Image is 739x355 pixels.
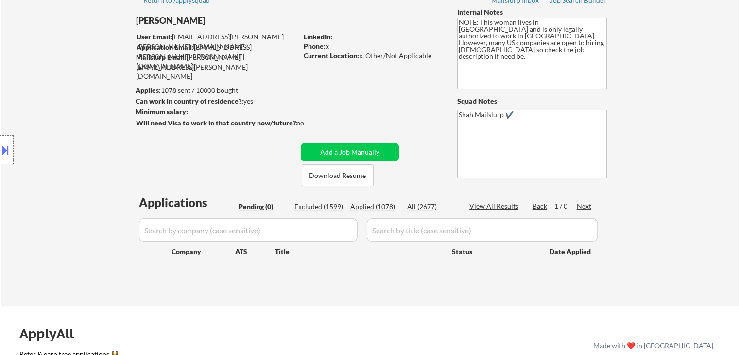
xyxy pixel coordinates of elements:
[172,247,235,257] div: Company
[407,202,456,212] div: All (2677)
[235,247,275,257] div: ATS
[533,201,548,211] div: Back
[137,42,297,71] div: [EMAIL_ADDRESS][PERSON_NAME][PERSON_NAME][DOMAIN_NAME]
[136,15,336,27] div: [PERSON_NAME]
[136,53,297,81] div: [PERSON_NAME][EMAIL_ADDRESS][PERSON_NAME][DOMAIN_NAME]
[137,32,297,51] div: [EMAIL_ADDRESS][PERSON_NAME][PERSON_NAME][DOMAIN_NAME]
[304,41,441,51] div: x
[136,86,297,95] div: 1078 sent / 10000 bought
[302,164,374,186] button: Download Resume
[275,247,443,257] div: Title
[457,96,607,106] div: Squad Notes
[304,52,359,60] strong: Current Location:
[139,218,358,242] input: Search by company (case sensitive)
[294,202,343,212] div: Excluded (1599)
[139,197,235,209] div: Applications
[452,243,535,260] div: Status
[19,325,85,342] div: ApplyAll
[136,97,243,105] strong: Can work in country of residence?:
[469,201,521,211] div: View All Results
[136,53,187,61] strong: Mailslurp Email:
[550,247,592,257] div: Date Applied
[304,51,441,61] div: x, Other/Not Applicable
[296,118,324,128] div: no
[301,143,399,161] button: Add a Job Manually
[136,96,294,106] div: yes
[137,43,194,51] strong: Application Email:
[137,33,172,41] strong: User Email:
[136,119,298,127] strong: Will need Visa to work in that country now/future?:
[367,218,598,242] input: Search by title (case sensitive)
[304,33,332,41] strong: LinkedIn:
[350,202,399,212] div: Applied (1078)
[304,42,326,50] strong: Phone:
[554,201,577,211] div: 1 / 0
[239,202,287,212] div: Pending (0)
[457,7,607,17] div: Internal Notes
[577,201,592,211] div: Next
